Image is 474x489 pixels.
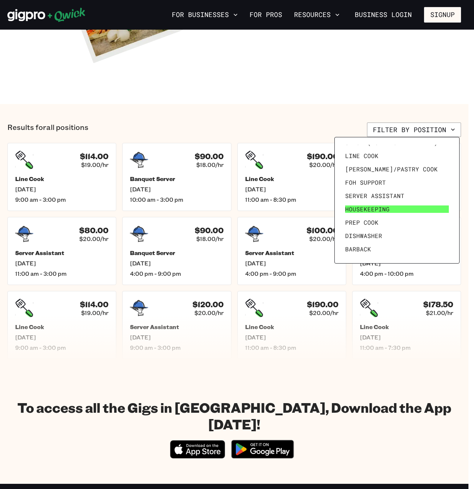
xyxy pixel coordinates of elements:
ul: Filter by position [342,145,452,256]
span: FOH Support [345,179,386,186]
span: Prep Cook [345,219,378,226]
span: Housekeeping [345,205,390,213]
span: Dishwasher [345,232,382,240]
span: Line Cook [345,152,378,160]
span: Barback [345,245,371,253]
span: Server Assistant [345,192,404,200]
span: [PERSON_NAME]/Pastry Cook [345,165,438,173]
